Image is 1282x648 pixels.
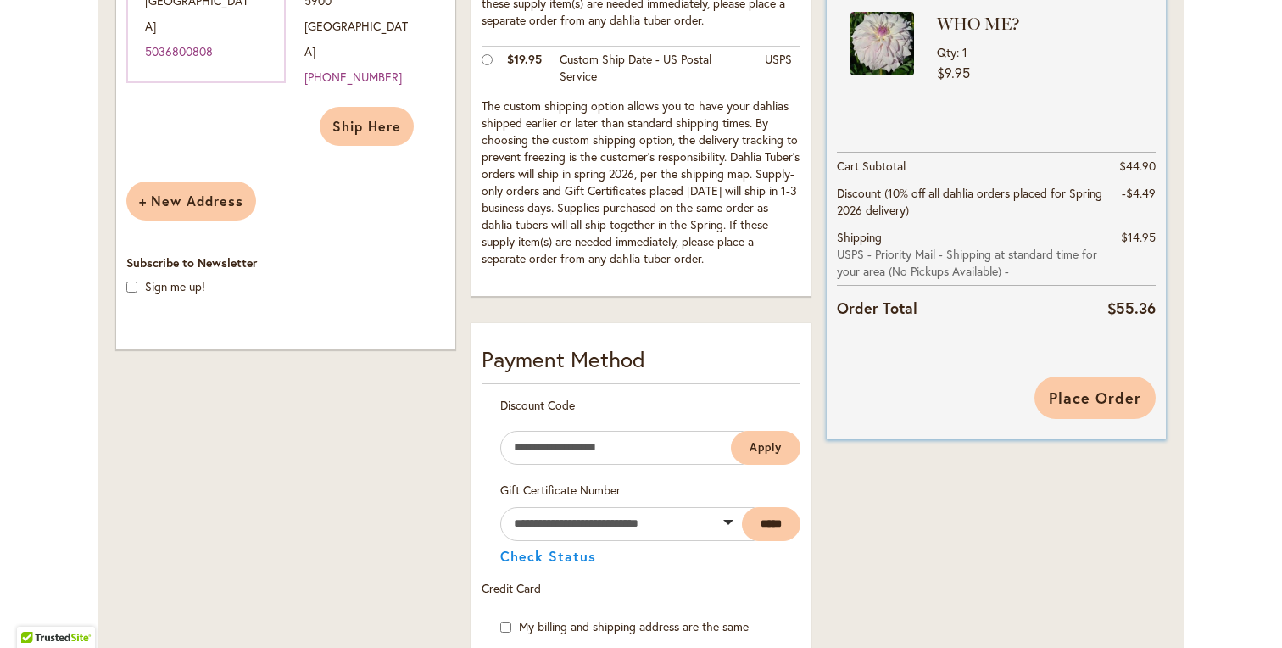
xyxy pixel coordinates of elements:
span: 1 [962,44,967,60]
span: New Address [139,192,243,209]
span: Place Order [1049,388,1141,408]
th: Cart Subtotal [837,152,1107,180]
span: Qty [937,44,956,60]
span: Credit Card [482,580,541,596]
span: Apply [750,440,782,455]
a: 5036800808 [145,43,213,59]
span: Ship Here [332,117,401,135]
span: -$4.49 [1122,185,1156,201]
span: Subscribe to Newsletter [126,254,257,271]
strong: Order Total [837,295,917,320]
button: Place Order [1034,377,1156,419]
span: $44.90 [1119,158,1156,174]
img: WHO ME? [850,12,914,75]
span: $19.95 [507,51,542,67]
a: [PHONE_NUMBER] [304,69,402,85]
span: Gift Certificate Number [500,482,621,498]
span: USPS - Priority Mail - Shipping at standard time for your area (No Pickups Available) - [837,246,1107,280]
span: $55.36 [1107,298,1156,318]
button: Apply [731,431,800,465]
span: Discount (10% off all dahlia orders placed for Spring 2026 delivery) [837,185,1102,218]
td: Custom Ship Date - US Postal Service [551,46,756,93]
button: New Address [126,182,256,221]
div: Payment Method [482,344,800,384]
span: My billing and shipping address are the same [519,618,749,634]
button: Ship Here [320,107,414,146]
td: The custom shipping option allows you to have your dahlias shipped earlier or later than standard... [482,93,800,276]
iframe: Launch Accessibility Center [13,588,60,635]
td: USPS [756,46,800,93]
label: Sign me up! [145,278,205,294]
span: Discount Code [500,397,575,413]
span: $14.95 [1121,229,1156,245]
span: $9.95 [937,64,970,81]
strong: WHO ME? [937,12,1139,36]
button: Check Status [500,550,596,563]
span: Shipping [837,229,882,245]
